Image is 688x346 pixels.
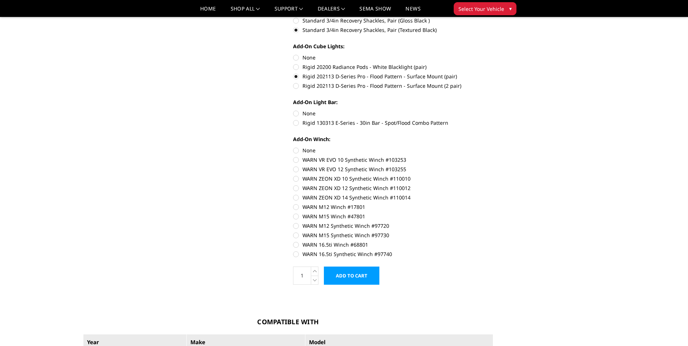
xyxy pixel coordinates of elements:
[293,203,493,211] label: WARN M12 Winch #17801
[318,6,345,17] a: Dealers
[83,317,494,327] h3: Compatible With
[293,73,493,80] label: Rigid 202113 D-Series Pro - Flood Pattern - Surface Mount (pair)
[293,165,493,173] label: WARN VR EVO 12 Synthetic Winch #103255
[293,54,493,61] label: None
[324,267,379,285] input: Add to Cart
[293,110,493,117] label: None
[293,26,493,34] label: Standard 3/4in Recovery Shackles, Pair (Textured Black)
[454,2,516,15] button: Select Your Vehicle
[293,175,493,182] label: WARN ZEON XD 10 Synthetic Winch #110010
[275,6,303,17] a: Support
[200,6,216,17] a: Home
[293,98,493,106] label: Add-On Light Bar:
[293,241,493,248] label: WARN 16.5ti Winch #68801
[293,250,493,258] label: WARN 16.5ti Synthetic Winch #97740
[231,6,260,17] a: shop all
[293,194,493,201] label: WARN ZEON XD 14 Synthetic Winch #110014
[293,82,493,90] label: Rigid 202113 D-Series Pro - Flood Pattern - Surface Mount (2 pair)
[293,156,493,164] label: WARN VR EVO 10 Synthetic Winch #103253
[405,6,420,17] a: News
[293,184,493,192] label: WARN ZEON XD 12 Synthetic Winch #110012
[293,17,493,24] label: Standard 3/4in Recovery Shackles, Pair (Gloss Black )
[293,231,493,239] label: WARN M15 Synthetic Winch #97730
[359,6,391,17] a: SEMA Show
[458,5,504,13] span: Select Your Vehicle
[509,5,512,12] span: ▾
[293,222,493,230] label: WARN M12 Synthetic Winch #97720
[293,119,493,127] label: Rigid 130313 E-Series - 30in Bar - Spot/Flood Combo Pattern
[293,63,493,71] label: Rigid 20200 Radiance Pods - White Blacklight (pair)
[293,135,493,143] label: Add-On Winch:
[293,147,493,154] label: None
[293,42,493,50] label: Add-On Cube Lights:
[293,213,493,220] label: WARN M15 Winch #47801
